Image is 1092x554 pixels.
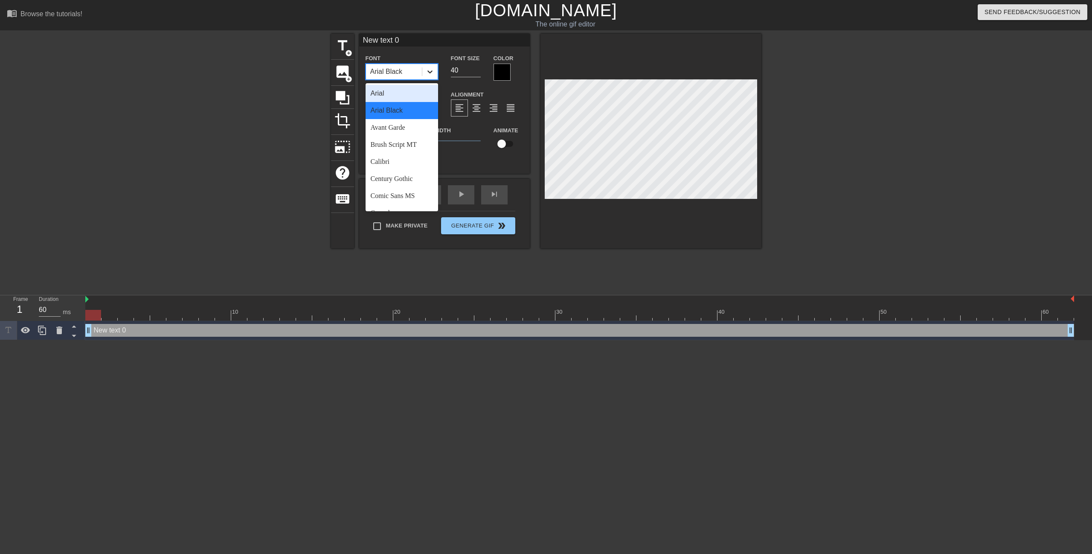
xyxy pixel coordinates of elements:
[13,302,26,317] div: 1
[334,139,351,155] span: photo_size_select_large
[366,153,438,170] div: Calibri
[370,67,403,77] div: Arial Black
[471,103,482,113] span: format_align_center
[345,50,352,57] span: add_circle
[334,165,351,181] span: help
[386,222,428,230] span: Make Private
[456,189,466,199] span: play_arrow
[497,221,507,231] span: double_arrow
[232,308,240,316] div: 10
[394,308,402,316] div: 20
[366,85,438,102] div: Arial
[366,119,438,136] div: Avant Garde
[366,170,438,187] div: Century Gothic
[441,217,515,234] button: Generate Gif
[63,308,71,317] div: ms
[1043,308,1050,316] div: 60
[880,308,888,316] div: 50
[39,297,58,302] label: Duration
[718,308,726,316] div: 40
[488,103,499,113] span: format_align_right
[345,76,352,83] span: add_circle
[1071,295,1074,302] img: bound-end.png
[366,102,438,119] div: Arial Black
[7,8,82,21] a: Browse the tutorials!
[978,4,1087,20] button: Send Feedback/Suggestion
[334,64,351,80] span: image
[366,204,438,222] div: Consolas
[366,136,438,153] div: Brush Script MT
[556,308,564,316] div: 30
[20,10,82,17] div: Browse the tutorials!
[7,295,32,320] div: Frame
[368,19,762,29] div: The online gif editor
[334,38,351,54] span: title
[366,54,380,63] label: Font
[494,126,518,135] label: Animate
[985,7,1080,17] span: Send Feedback/Suggestion
[475,1,617,20] a: [DOMAIN_NAME]
[366,187,438,204] div: Comic Sans MS
[334,113,351,129] span: crop
[505,103,516,113] span: format_align_justify
[444,221,511,231] span: Generate Gif
[7,8,17,18] span: menu_book
[84,326,93,335] span: drag_handle
[451,90,484,99] label: Alignment
[454,103,465,113] span: format_align_left
[451,54,480,63] label: Font Size
[334,191,351,207] span: keyboard
[494,54,514,63] label: Color
[489,189,500,199] span: skip_next
[1066,326,1075,335] span: drag_handle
